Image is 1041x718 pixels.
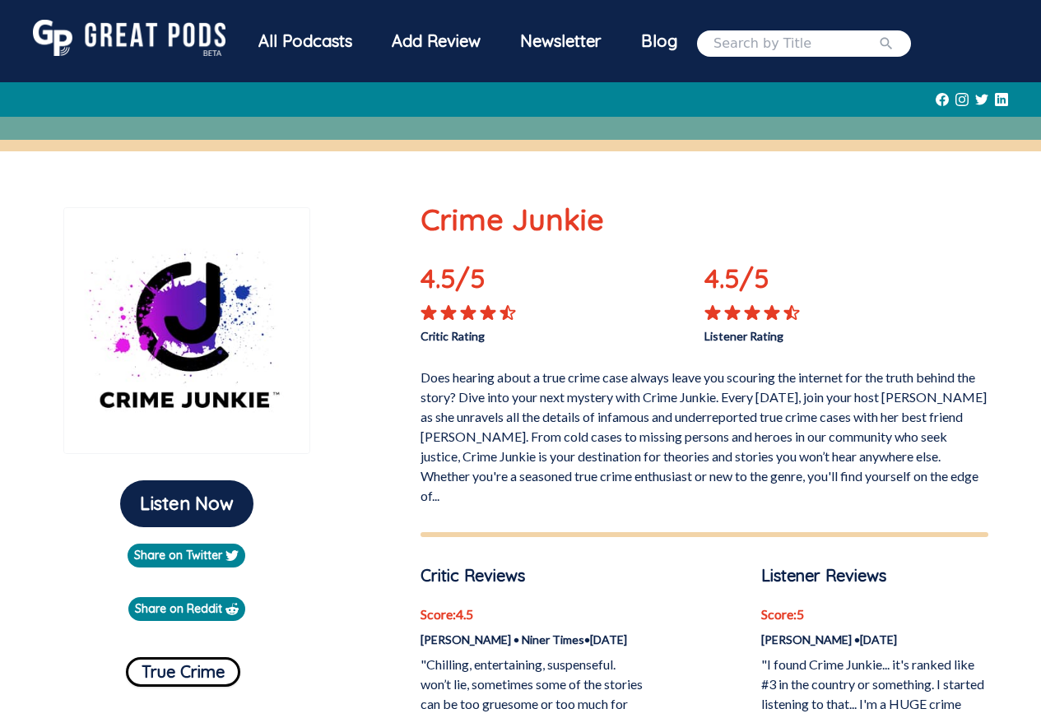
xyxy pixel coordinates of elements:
[128,597,245,621] a: Share on Reddit
[704,321,988,345] p: Listener Rating
[761,605,988,624] p: Score: 5
[761,563,988,588] p: Listener Reviews
[704,258,818,304] p: 4.5 /5
[421,258,534,304] p: 4.5 /5
[239,20,372,63] div: All Podcasts
[239,20,372,67] a: All Podcasts
[421,631,648,648] p: [PERSON_NAME] • Niner Times • [DATE]
[63,207,310,454] img: Crime Junkie
[372,20,500,63] a: Add Review
[761,631,988,648] p: [PERSON_NAME] • [DATE]
[128,544,245,567] a: Share on Twitter
[421,321,704,345] p: Critic Rating
[500,20,621,63] div: Newsletter
[120,480,253,527] button: Listen Now
[421,197,988,242] p: Crime Junkie
[713,34,878,53] input: Search by Title
[421,361,988,506] p: Does hearing about a true crime case always leave you scouring the internet for the truth behind ...
[126,657,240,687] button: True Crime
[621,20,697,63] a: Blog
[421,605,648,624] p: Score: 4.5
[126,651,240,687] a: True Crime
[33,20,225,56] img: GreatPods
[421,563,648,588] p: Critic Reviews
[500,20,621,67] a: Newsletter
